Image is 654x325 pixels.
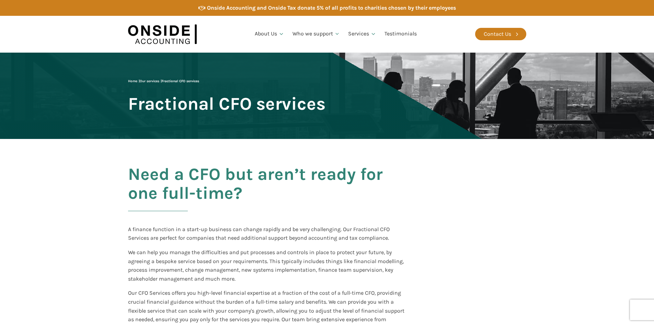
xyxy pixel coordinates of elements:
a: Our services [140,79,159,83]
h2: Need a CFO but aren’t ready for one full-time? [128,165,407,219]
div: Onside Accounting and Onside Tax donate 5% of all profits to charities chosen by their employees [207,3,456,12]
a: Who we support [288,22,344,46]
img: Onside Accounting [128,21,197,47]
a: Contact Us [475,28,526,40]
a: Testimonials [380,22,421,46]
p: We can help you manage the difficulties and put processes and controls in place to protect your f... [128,248,407,283]
span: Fractional CFO services [162,79,199,83]
span: | | [128,79,199,83]
div: Contact Us [484,30,511,39]
a: Home [128,79,137,83]
a: About Us [251,22,288,46]
a: Services [344,22,380,46]
span: Fractional CFO services [128,94,325,113]
p: A finance function in a start-up business can change rapidly and be very challenging. Our Fractio... [128,225,407,242]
